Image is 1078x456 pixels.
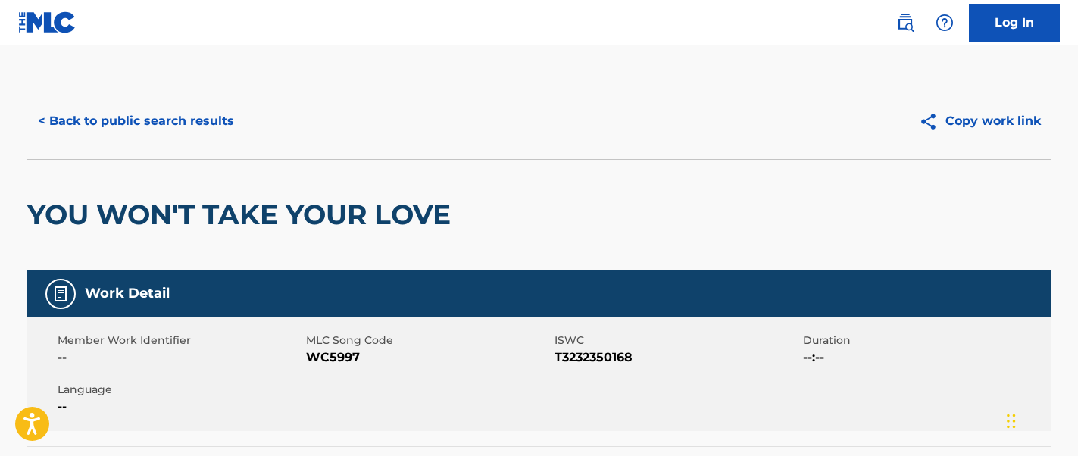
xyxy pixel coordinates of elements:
h2: YOU WON'T TAKE YOUR LOVE [27,198,458,232]
div: Drag [1007,398,1016,444]
button: < Back to public search results [27,102,245,140]
span: T3232350168 [555,348,799,367]
div: Help [930,8,960,38]
img: Work Detail [52,285,70,303]
button: Copy work link [908,102,1051,140]
span: Language [58,382,302,398]
span: ISWC [555,333,799,348]
a: Log In [969,4,1060,42]
span: Member Work Identifier [58,333,302,348]
span: MLC Song Code [306,333,551,348]
img: MLC Logo [18,11,77,33]
img: Copy work link [919,112,945,131]
img: search [896,14,914,32]
a: Public Search [890,8,920,38]
h5: Work Detail [85,285,170,302]
span: -- [58,348,302,367]
span: -- [58,398,302,416]
iframe: Chat Widget [1002,383,1078,456]
span: WC5997 [306,348,551,367]
span: --:-- [803,348,1048,367]
img: help [936,14,954,32]
span: Duration [803,333,1048,348]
